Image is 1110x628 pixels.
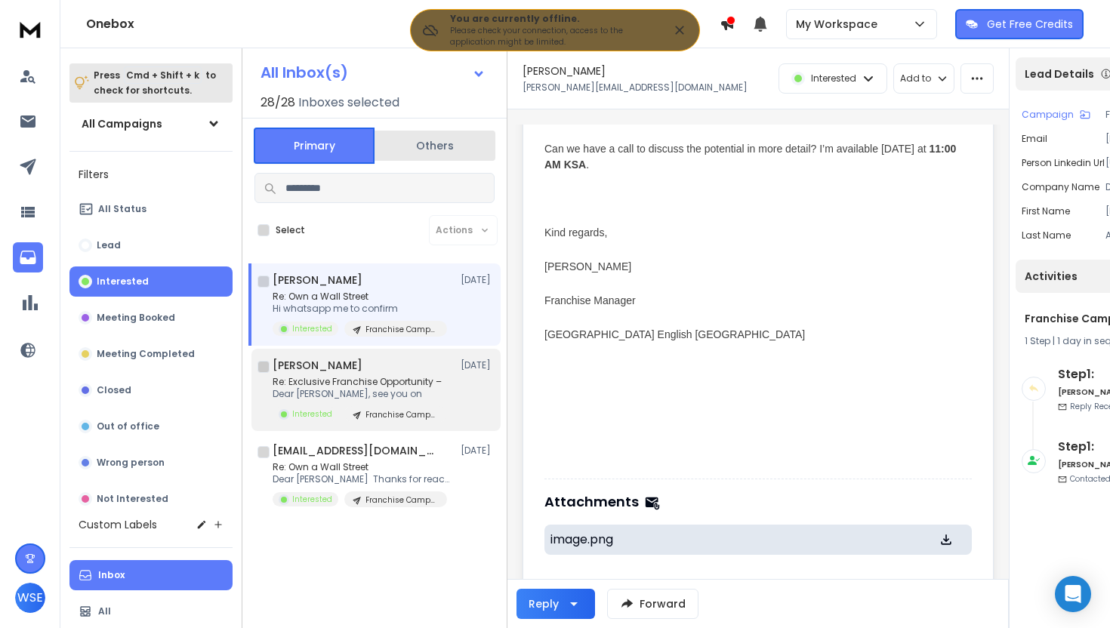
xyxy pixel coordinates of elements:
[461,359,495,371] p: [DATE]
[1022,109,1074,121] p: Campaign
[607,589,698,619] button: Forward
[1025,334,1050,347] span: 1 Step
[1022,133,1047,145] p: Email
[273,303,447,315] p: Hi whatsapp me to confirm
[365,409,438,420] p: Franchise Campaign
[523,63,606,78] h1: [PERSON_NAME]
[69,411,233,442] button: Out of office
[69,194,233,224] button: All Status
[450,13,648,25] h3: You are currently offline.
[69,560,233,590] button: Inbox
[261,65,348,80] h1: All Inbox(s)
[1022,109,1090,121] button: Campaign
[97,312,175,324] p: Meeting Booked
[69,266,233,297] button: Interested
[461,445,495,457] p: [DATE]
[79,517,157,532] h3: Custom Labels
[248,57,498,88] button: All Inbox(s)
[15,583,45,613] button: WSE
[254,128,375,164] button: Primary
[544,141,960,173] div: Can we have a call to discuss the potential in more detail? I’m available [DATE] at .
[69,375,233,405] button: Closed
[298,94,399,112] h3: Inboxes selected
[97,276,149,288] p: Interested
[796,17,883,32] p: My Workspace
[273,443,439,458] h1: [EMAIL_ADDRESS][DOMAIN_NAME]
[124,66,202,84] span: Cmd + Shift + k
[450,25,648,48] p: Please check your connection, access to the application might be limited.
[86,15,720,33] h1: Onebox
[69,596,233,626] button: All
[987,17,1073,32] p: Get Free Credits
[97,457,165,469] p: Wrong person
[292,494,332,505] p: Interested
[516,589,595,619] button: Reply
[544,143,956,171] strong: 11:00 AM KSA
[365,494,438,506] p: Franchise Campaign
[1022,157,1105,169] p: Person Linkedin Url
[273,358,362,373] h1: [PERSON_NAME]
[375,129,495,162] button: Others
[544,327,960,343] div: [GEOGRAPHIC_DATA] English [GEOGRAPHIC_DATA]
[523,82,748,94] p: [PERSON_NAME][EMAIL_ADDRESS][DOMAIN_NAME]
[273,473,454,485] p: Dear [PERSON_NAME] Thanks for reaching back
[15,15,45,43] img: logo
[69,484,233,514] button: Not Interested
[544,259,960,275] div: [PERSON_NAME]
[900,72,931,85] p: Add to
[98,605,111,617] p: All
[550,531,890,549] p: image.png
[98,569,125,581] p: Inbox
[261,94,295,112] span: 28 / 28
[1055,576,1091,612] div: Open Intercom Messenger
[97,420,159,433] p: Out of office
[273,291,447,303] p: Re: Own a Wall Street
[97,384,131,396] p: Closed
[97,239,121,251] p: Lead
[544,491,639,513] h1: Attachments
[276,224,305,236] label: Select
[69,448,233,478] button: Wrong person
[69,230,233,260] button: Lead
[273,461,454,473] p: Re: Own a Wall Street
[273,272,362,288] h1: [PERSON_NAME]
[529,596,559,611] div: Reply
[98,203,146,215] p: All Status
[1022,181,1099,193] p: Company Name
[94,68,216,98] p: Press to check for shortcuts.
[273,388,447,400] p: Dear [PERSON_NAME], see you on
[292,408,332,420] p: Interested
[955,9,1084,39] button: Get Free Credits
[1022,229,1071,242] p: Last Name
[811,72,856,85] p: Interested
[69,339,233,369] button: Meeting Completed
[273,376,447,388] p: Re: Exclusive Franchise Opportunity –
[544,225,960,241] div: Kind regards,
[1022,205,1070,217] p: First Name
[69,303,233,333] button: Meeting Booked
[97,493,168,505] p: Not Interested
[292,323,332,334] p: Interested
[69,109,233,139] button: All Campaigns
[97,348,195,360] p: Meeting Completed
[1025,66,1094,82] p: Lead Details
[544,293,960,309] div: Franchise Manager
[461,274,495,286] p: [DATE]
[365,324,438,335] p: Franchise Campaign
[82,116,162,131] h1: All Campaigns
[69,164,233,185] h3: Filters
